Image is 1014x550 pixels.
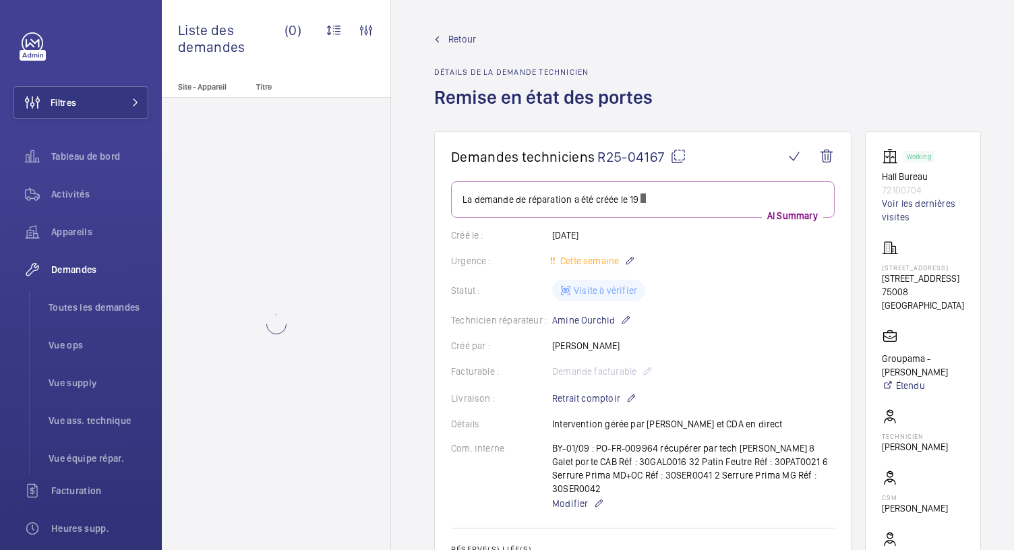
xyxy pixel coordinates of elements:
[51,484,148,497] span: Facturation
[49,338,148,352] span: Vue ops
[882,379,964,392] a: Étendu
[51,150,148,163] span: Tableau de bord
[882,432,948,440] p: Technicien
[434,85,661,131] h1: Remise en état des portes
[882,183,964,197] p: 72100704
[51,96,76,109] span: Filtres
[49,376,148,390] span: Vue supply
[162,82,251,92] p: Site - Appareil
[882,352,964,379] p: Groupama - [PERSON_NAME]
[882,501,948,515] p: [PERSON_NAME]
[451,148,595,165] span: Demandes techniciens
[463,193,823,206] p: La demande de réparation a été créée le 19
[882,440,948,454] p: [PERSON_NAME]
[552,497,588,510] span: Modifier
[882,170,964,183] p: Hall Bureau
[552,312,631,328] p: Amine Ourchid
[907,154,931,159] p: Working
[552,390,636,406] p: Retrait comptoir
[49,301,148,314] span: Toutes les demandes
[178,22,285,55] span: Liste des demandes
[882,148,903,164] img: elevator.svg
[49,452,148,465] span: Vue équipe répar.
[882,272,964,285] p: [STREET_ADDRESS]
[13,86,148,119] button: Filtres
[51,187,148,201] span: Activités
[597,148,686,165] span: R25-04167
[882,493,948,501] p: CSM
[882,264,964,272] p: [STREET_ADDRESS]
[882,197,964,224] a: Voir les dernières visites
[51,263,148,276] span: Demandes
[882,285,964,312] p: 75008 [GEOGRAPHIC_DATA]
[51,225,148,239] span: Appareils
[558,255,619,266] span: Cette semaine
[51,522,148,535] span: Heures supp.
[762,209,823,222] p: AI Summary
[434,67,661,77] h2: Détails de la demande technicien
[49,414,148,427] span: Vue ass. technique
[448,32,476,46] span: Retour
[256,82,345,92] p: Titre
